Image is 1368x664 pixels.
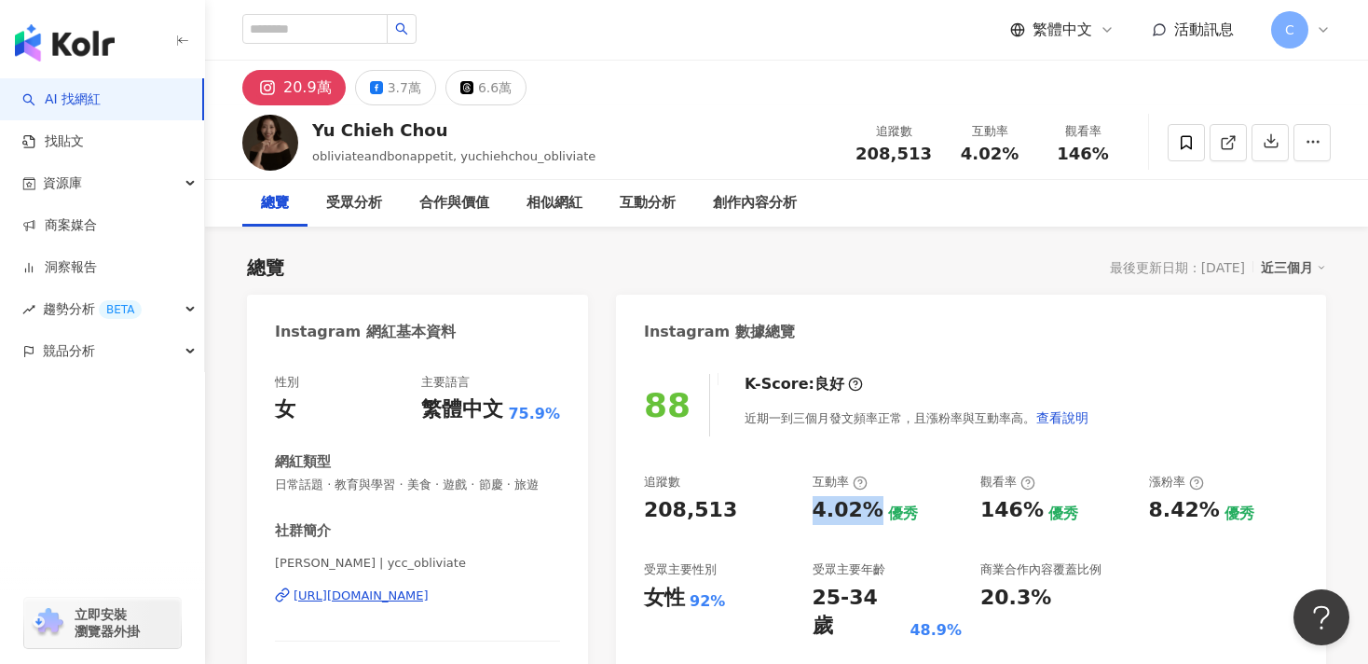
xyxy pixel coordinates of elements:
[275,452,331,472] div: 網紅類型
[22,258,97,277] a: 洞察報告
[275,588,560,604] a: [URL][DOMAIN_NAME]
[855,122,932,141] div: 追蹤數
[445,70,527,105] button: 6.6萬
[620,192,676,214] div: 互動分析
[326,192,382,214] div: 受眾分析
[1174,21,1234,38] span: 活動訊息
[312,149,595,163] span: obliviateandbonappetit, yuchiehchou_obliviate
[644,496,737,525] div: 208,513
[1048,504,1078,524] div: 優秀
[312,118,595,142] div: Yu Chieh Chou
[813,474,868,491] div: 互動率
[1149,496,1220,525] div: 8.42%
[242,70,346,105] button: 20.9萬
[813,496,883,525] div: 4.02%
[1057,145,1109,163] span: 146%
[1036,410,1088,425] span: 查看說明
[644,584,685,613] div: 女性
[242,115,298,171] img: KOL Avatar
[24,598,181,648] a: chrome extension立即安裝 瀏覽器外掛
[99,300,142,319] div: BETA
[421,374,470,391] div: 主要語言
[644,561,717,578] div: 受眾主要性別
[527,192,582,214] div: 相似網紅
[275,395,295,424] div: 女
[814,374,844,394] div: 良好
[22,216,97,235] a: 商案媒合
[275,521,331,541] div: 社群簡介
[644,322,795,342] div: Instagram 數據總覽
[1110,260,1245,275] div: 最後更新日期：[DATE]
[961,145,1019,163] span: 4.02%
[30,608,66,638] img: chrome extension
[713,192,797,214] div: 創作內容分析
[745,399,1089,436] div: 近期一到三個月發文頻率正常，且漲粉率與互動率高。
[1293,589,1349,645] iframe: Help Scout Beacon - Open
[395,22,408,35] span: search
[43,330,95,372] span: 競品分析
[644,474,680,491] div: 追蹤數
[954,122,1025,141] div: 互動率
[275,322,456,342] div: Instagram 網紅基本資料
[980,496,1044,525] div: 146%
[355,70,436,105] button: 3.7萬
[980,561,1101,578] div: 商業合作內容覆蓋比例
[388,75,421,101] div: 3.7萬
[275,477,560,493] span: 日常話題 · 教育與學習 · 美食 · 遊戲 · 節慶 · 旅遊
[745,374,863,394] div: K-Score :
[15,24,115,62] img: logo
[1035,399,1089,436] button: 查看說明
[855,144,932,163] span: 208,513
[888,504,918,524] div: 優秀
[419,192,489,214] div: 合作與價值
[43,162,82,204] span: 資源庫
[1224,504,1254,524] div: 優秀
[1285,20,1294,40] span: C
[421,395,503,424] div: 繁體中文
[980,474,1035,491] div: 觀看率
[75,606,140,640] span: 立即安裝 瀏覽器外掛
[22,132,84,151] a: 找貼文
[294,588,429,604] div: [URL][DOMAIN_NAME]
[275,555,560,572] span: [PERSON_NAME] | ycc_obliviate
[261,192,289,214] div: 總覽
[478,75,512,101] div: 6.6萬
[22,90,101,109] a: searchAI 找網紅
[1261,256,1326,280] div: 近三個月
[43,288,142,330] span: 趨勢分析
[508,404,560,424] span: 75.9%
[690,591,725,612] div: 92%
[813,584,906,642] div: 25-34 歲
[22,303,35,316] span: rise
[1047,122,1118,141] div: 觀看率
[283,75,332,101] div: 20.9萬
[1149,474,1204,491] div: 漲粉率
[1033,20,1092,40] span: 繁體中文
[275,374,299,391] div: 性別
[247,255,284,281] div: 總覽
[813,561,885,578] div: 受眾主要年齡
[980,584,1051,613] div: 20.3%
[644,386,691,424] div: 88
[910,620,962,641] div: 48.9%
